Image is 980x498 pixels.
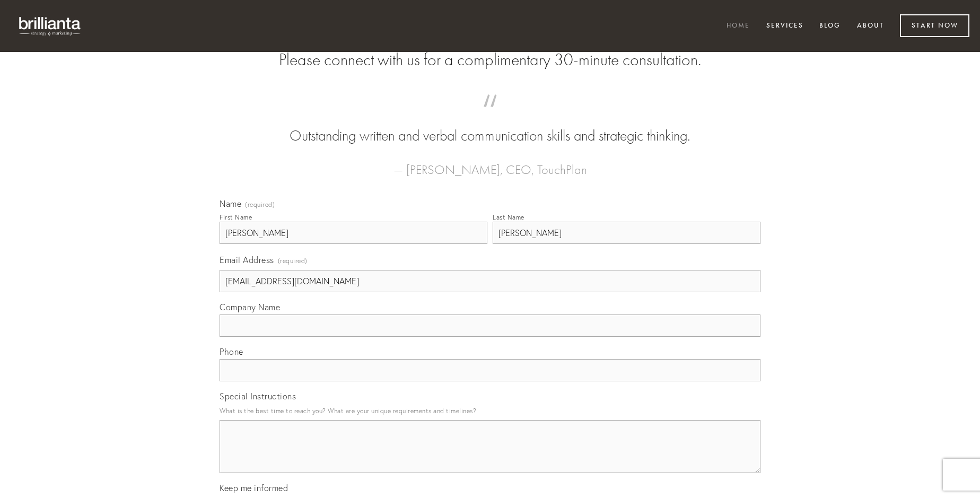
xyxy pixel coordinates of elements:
[900,14,969,37] a: Start Now
[220,302,280,312] span: Company Name
[220,198,241,209] span: Name
[850,18,891,35] a: About
[220,391,296,401] span: Special Instructions
[278,254,308,268] span: (required)
[220,483,288,493] span: Keep me informed
[812,18,847,35] a: Blog
[220,346,243,357] span: Phone
[237,105,743,146] blockquote: Outstanding written and verbal communication skills and strategic thinking.
[245,202,275,208] span: (required)
[493,213,524,221] div: Last Name
[237,105,743,126] span: “
[720,18,757,35] a: Home
[220,255,274,265] span: Email Address
[220,50,760,70] h2: Please connect with us for a complimentary 30-minute consultation.
[759,18,810,35] a: Services
[220,404,760,418] p: What is the best time to reach you? What are your unique requirements and timelines?
[11,11,90,41] img: brillianta - research, strategy, marketing
[220,213,252,221] div: First Name
[237,146,743,180] figcaption: — [PERSON_NAME], CEO, TouchPlan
